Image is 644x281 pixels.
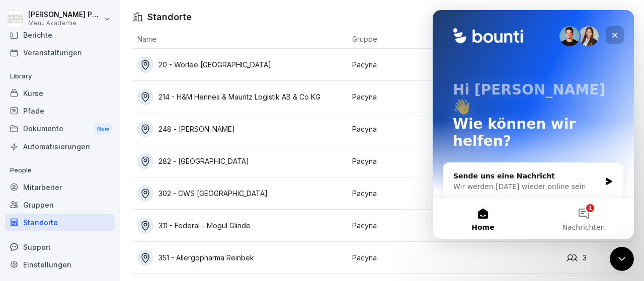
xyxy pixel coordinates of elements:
p: Menü Akademie [28,20,102,27]
td: Pacyna [347,145,562,177]
a: Standorte [5,214,115,231]
div: Support [5,238,115,256]
div: Dokumente [5,120,115,138]
td: Pacyna [347,49,562,81]
div: 3 [567,252,632,263]
td: Pacyna [347,113,562,145]
h1: Standorte [147,10,192,24]
a: Einstellungen [5,256,115,273]
a: 282 - [GEOGRAPHIC_DATA] [137,153,347,169]
a: 248 - [PERSON_NAME] [137,121,347,137]
a: 302 - CWS [GEOGRAPHIC_DATA] [137,185,347,202]
a: 20 - Worlee [GEOGRAPHIC_DATA] [137,57,347,73]
a: Veranstaltungen [5,44,115,61]
a: Gruppen [5,196,115,214]
th: Name [132,30,347,49]
a: 214 - H&M Hennes & Mauritz Logistik AB & Co KG [137,89,347,105]
td: Pacyna [347,242,562,274]
a: Automatisierungen [5,138,115,155]
iframe: Intercom live chat [433,10,634,239]
a: Mitarbeiter [5,178,115,196]
a: 351 - Allergopharma Reinbek [137,250,347,266]
a: DokumenteNew [5,120,115,138]
td: Pacyna [347,81,562,113]
iframe: Intercom live chat [610,247,634,271]
p: People [5,162,115,178]
a: Kurse [5,84,115,102]
p: [PERSON_NAME] Pacyna [28,11,102,19]
td: Pacyna [347,177,562,210]
p: Library [5,68,115,84]
td: Pacyna [347,210,562,242]
a: 311 - Federal - Mogul Glinde [137,218,347,234]
a: Pfade [5,102,115,120]
th: Gruppe [347,30,562,49]
div: New [95,123,112,135]
a: Berichte [5,26,115,44]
